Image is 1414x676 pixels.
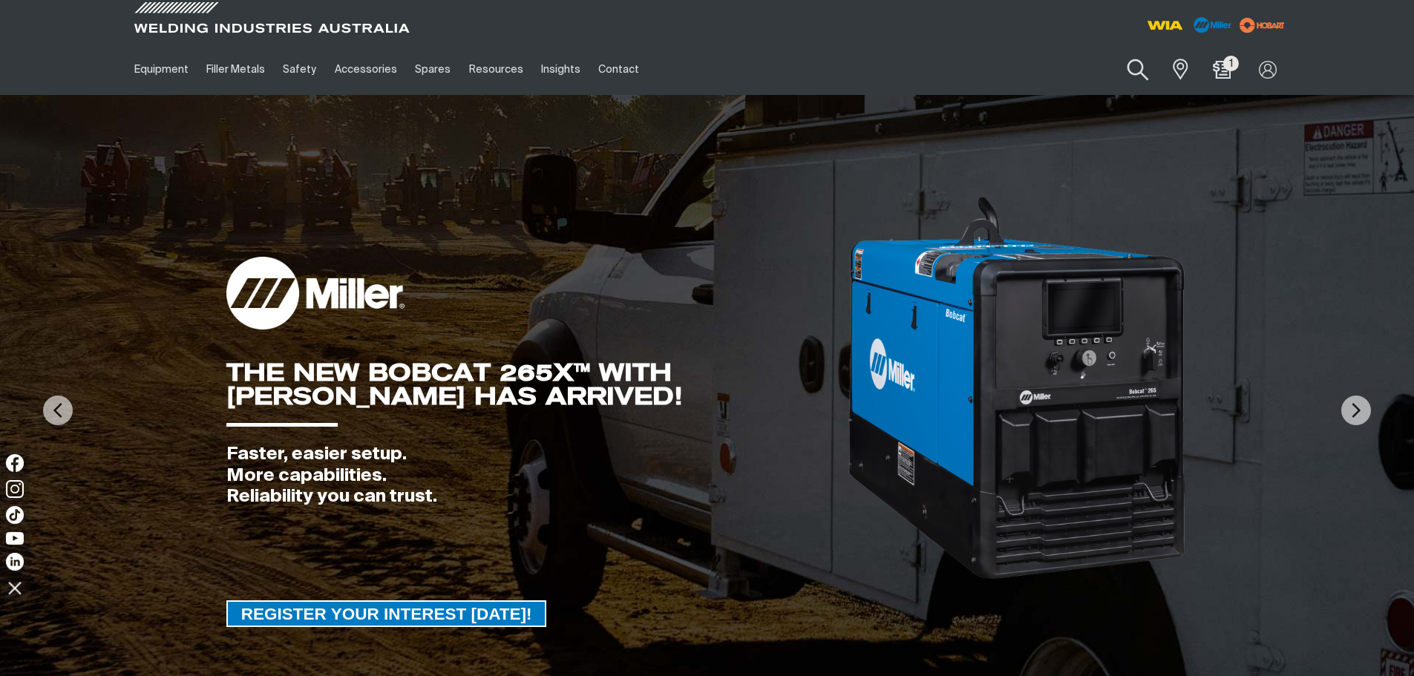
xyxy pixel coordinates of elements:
a: Contact [589,44,648,95]
a: Equipment [125,44,197,95]
img: NextArrow [1341,396,1371,425]
div: THE NEW BOBCAT 265X™ WITH [PERSON_NAME] HAS ARRIVED! [226,361,846,408]
img: PrevArrow [43,396,73,425]
img: miller [1235,14,1289,36]
nav: Main [125,44,998,95]
img: Facebook [6,454,24,472]
a: Filler Metals [197,44,274,95]
img: Instagram [6,480,24,498]
img: LinkedIn [6,553,24,571]
img: TikTok [6,506,24,524]
button: Search products [1108,49,1168,91]
img: YouTube [6,532,24,545]
a: Accessories [326,44,406,95]
a: REGISTER YOUR INTEREST TODAY! [226,600,547,627]
img: hide socials [2,575,27,600]
a: Safety [274,44,325,95]
a: Spares [406,44,459,95]
input: Product name or item number... [1094,52,1163,87]
a: Resources [459,44,531,95]
div: Faster, easier setup. More capabilities. Reliability you can trust. [226,444,846,508]
span: REGISTER YOUR INTEREST [DATE]! [228,600,546,627]
a: Insights [532,44,589,95]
